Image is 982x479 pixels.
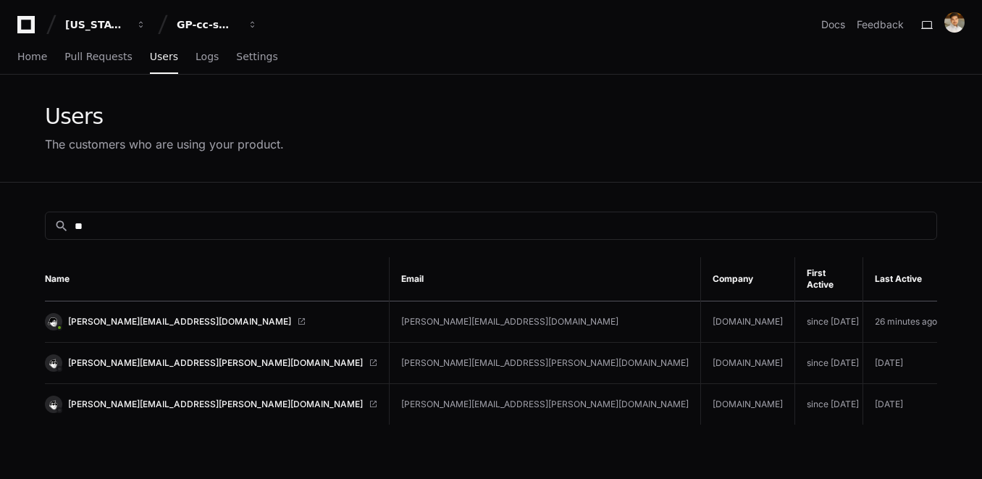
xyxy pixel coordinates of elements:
[795,257,863,301] th: First Active
[46,315,60,328] img: 14.svg
[944,12,965,33] img: avatar
[45,257,390,301] th: Name
[390,343,701,384] td: [PERSON_NAME][EMAIL_ADDRESS][PERSON_NAME][DOMAIN_NAME]
[45,136,284,153] div: The customers who are using your product.
[863,301,938,343] td: 26 minutes ago
[150,52,178,61] span: Users
[390,257,701,301] th: Email
[863,384,938,425] td: [DATE]
[701,301,795,343] td: [DOMAIN_NAME]
[64,41,132,74] a: Pull Requests
[68,357,363,369] span: [PERSON_NAME][EMAIL_ADDRESS][PERSON_NAME][DOMAIN_NAME]
[196,41,219,74] a: Logs
[59,12,152,38] button: [US_STATE] Pacific
[795,343,863,384] td: since [DATE]
[65,17,127,32] div: [US_STATE] Pacific
[821,17,845,32] a: Docs
[68,316,291,328] span: [PERSON_NAME][EMAIL_ADDRESS][DOMAIN_NAME]
[795,301,863,343] td: since [DATE]
[390,384,701,425] td: [PERSON_NAME][EMAIL_ADDRESS][PERSON_NAME][DOMAIN_NAME]
[795,384,863,425] td: since [DATE]
[390,301,701,343] td: [PERSON_NAME][EMAIL_ADDRESS][DOMAIN_NAME]
[863,343,938,384] td: [DATE]
[45,104,284,130] div: Users
[46,397,60,411] img: 4.svg
[54,219,69,233] mat-icon: search
[701,257,795,301] th: Company
[196,52,219,61] span: Logs
[46,356,60,370] img: 4.svg
[171,12,264,38] button: GP-cc-sml-apps
[150,41,178,74] a: Users
[45,354,377,372] a: [PERSON_NAME][EMAIL_ADDRESS][PERSON_NAME][DOMAIN_NAME]
[45,396,377,413] a: [PERSON_NAME][EMAIL_ADDRESS][PERSON_NAME][DOMAIN_NAME]
[17,41,47,74] a: Home
[68,399,363,410] span: [PERSON_NAME][EMAIL_ADDRESS][PERSON_NAME][DOMAIN_NAME]
[236,41,277,74] a: Settings
[701,384,795,425] td: [DOMAIN_NAME]
[701,343,795,384] td: [DOMAIN_NAME]
[857,17,904,32] button: Feedback
[64,52,132,61] span: Pull Requests
[177,17,239,32] div: GP-cc-sml-apps
[863,257,938,301] th: Last Active
[17,52,47,61] span: Home
[236,52,277,61] span: Settings
[45,313,377,330] a: [PERSON_NAME][EMAIL_ADDRESS][DOMAIN_NAME]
